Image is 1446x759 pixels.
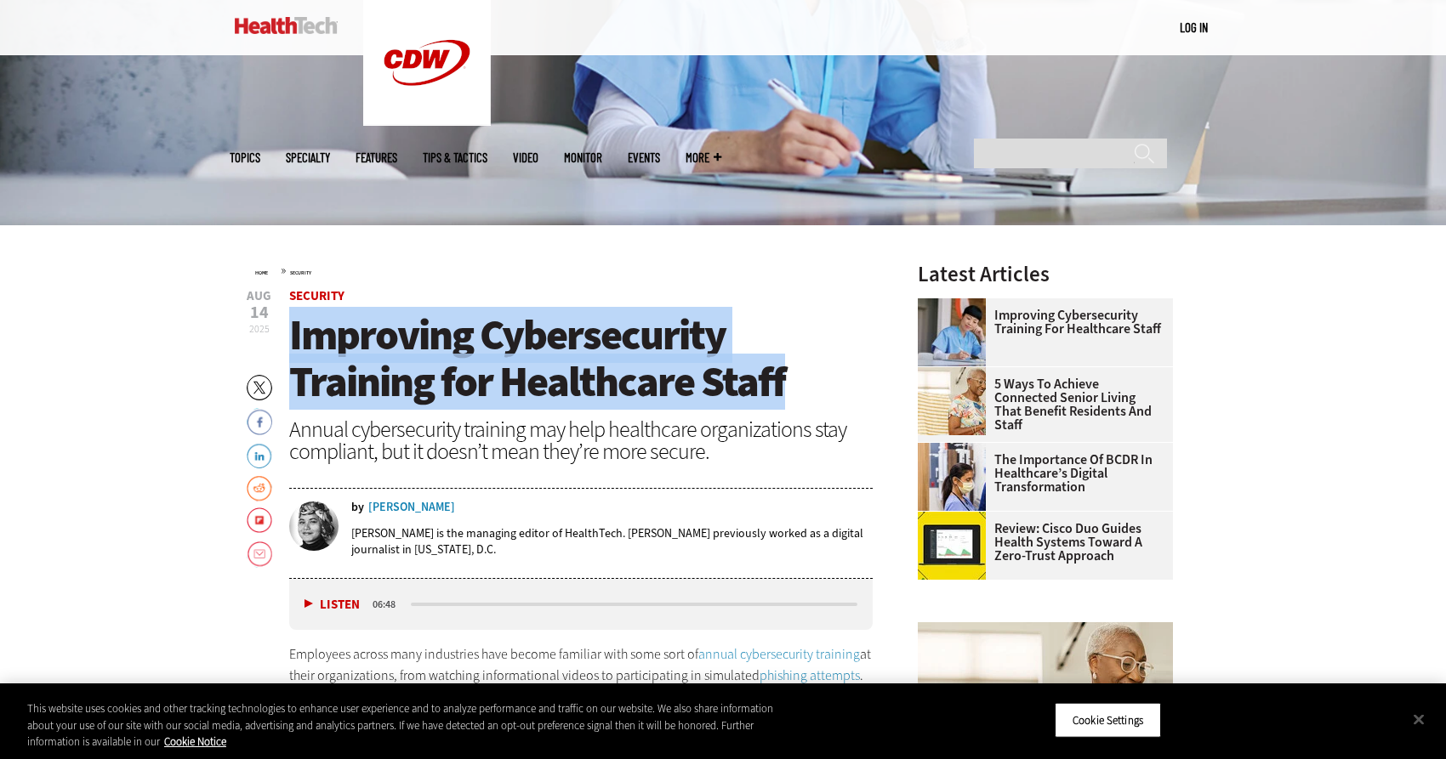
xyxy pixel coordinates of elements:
[918,512,986,580] img: Cisco Duo
[289,418,873,462] div: Annual cybersecurity training may help healthcare organizations stay compliant, but it doesn’t me...
[760,666,860,684] a: phishing attempts
[918,309,1163,336] a: Improving Cybersecurity Training for Healthcare Staff
[164,734,226,749] a: More information about your privacy
[351,525,873,558] p: [PERSON_NAME] is the managing editor of HealthTech. [PERSON_NAME] previously worked as a digital ...
[918,443,994,456] a: Doctors reviewing tablet
[686,151,721,164] span: More
[918,298,986,366] img: nurse studying on computer
[918,298,994,312] a: nurse studying on computer
[564,151,602,164] a: MonITor
[255,269,268,276] a: Home
[230,151,260,164] span: Topics
[289,501,339,551] img: Teta-Alim
[1400,700,1437,738] button: Close
[363,112,491,130] a: CDW
[918,377,1163,432] a: 5 Ways to Achieve Connected Senior Living That Benefit Residents and Staff
[1180,19,1208,37] div: User menu
[423,151,487,164] a: Tips & Tactics
[290,269,311,276] a: Security
[356,151,397,164] a: Features
[255,263,873,277] div: »
[286,151,330,164] span: Specialty
[305,598,360,611] button: Listen
[351,501,364,513] span: by
[513,151,538,164] a: Video
[918,443,986,511] img: Doctors reviewing tablet
[289,307,785,410] span: Improving Cybersecurity Training for Healthcare Staff
[918,263,1173,285] h3: Latest Articles
[370,597,408,612] div: duration
[368,501,455,513] a: [PERSON_NAME]
[918,522,1163,563] a: Review: Cisco Duo Guides Health Systems Toward a Zero-Trust Approach
[235,17,338,34] img: Home
[249,322,270,336] span: 2025
[1055,702,1161,738] button: Cookie Settings
[289,579,873,630] div: media player
[1180,20,1208,35] a: Log in
[27,700,795,751] div: This website uses cookies and other tracking technologies to enhance user experience and to analy...
[918,453,1163,494] a: The Importance of BCDR in Healthcare’s Digital Transformation
[628,151,660,164] a: Events
[918,512,994,525] a: Cisco Duo
[247,304,271,321] span: 14
[247,290,271,303] span: Aug
[918,367,986,435] img: Networking Solutions for Senior Living
[698,645,860,663] a: annual cybersecurity training
[918,367,994,381] a: Networking Solutions for Senior Living
[289,287,344,304] a: Security
[289,643,873,687] p: Employees across many industries have become familiar with some sort of at their organizations, f...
